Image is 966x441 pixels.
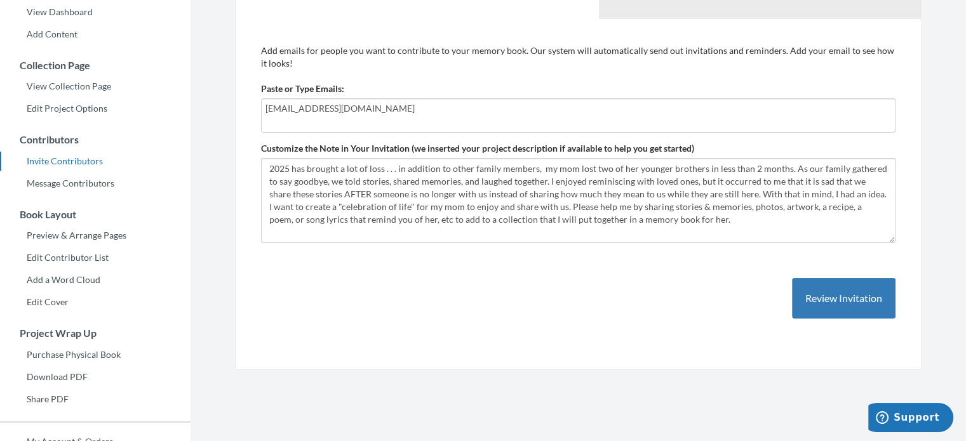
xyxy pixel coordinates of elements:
[792,278,896,319] button: Review Invitation
[261,158,896,243] textarea: 2025 has brought a lot of loss . . . in addition to other family members, my mom lost two of her ...
[868,403,953,435] iframe: Opens a widget where you can chat to one of our agents
[1,134,191,145] h3: Contributors
[1,60,191,71] h3: Collection Page
[1,327,191,339] h3: Project Wrap Up
[261,142,694,155] label: Customize the Note in Your Invitation (we inserted your project description if available to help ...
[1,209,191,220] h3: Book Layout
[261,44,896,70] p: Add emails for people you want to contribute to your memory book. Our system will automatically s...
[265,102,891,115] input: Add contributor email(s) here...
[261,82,344,95] label: Paste or Type Emails:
